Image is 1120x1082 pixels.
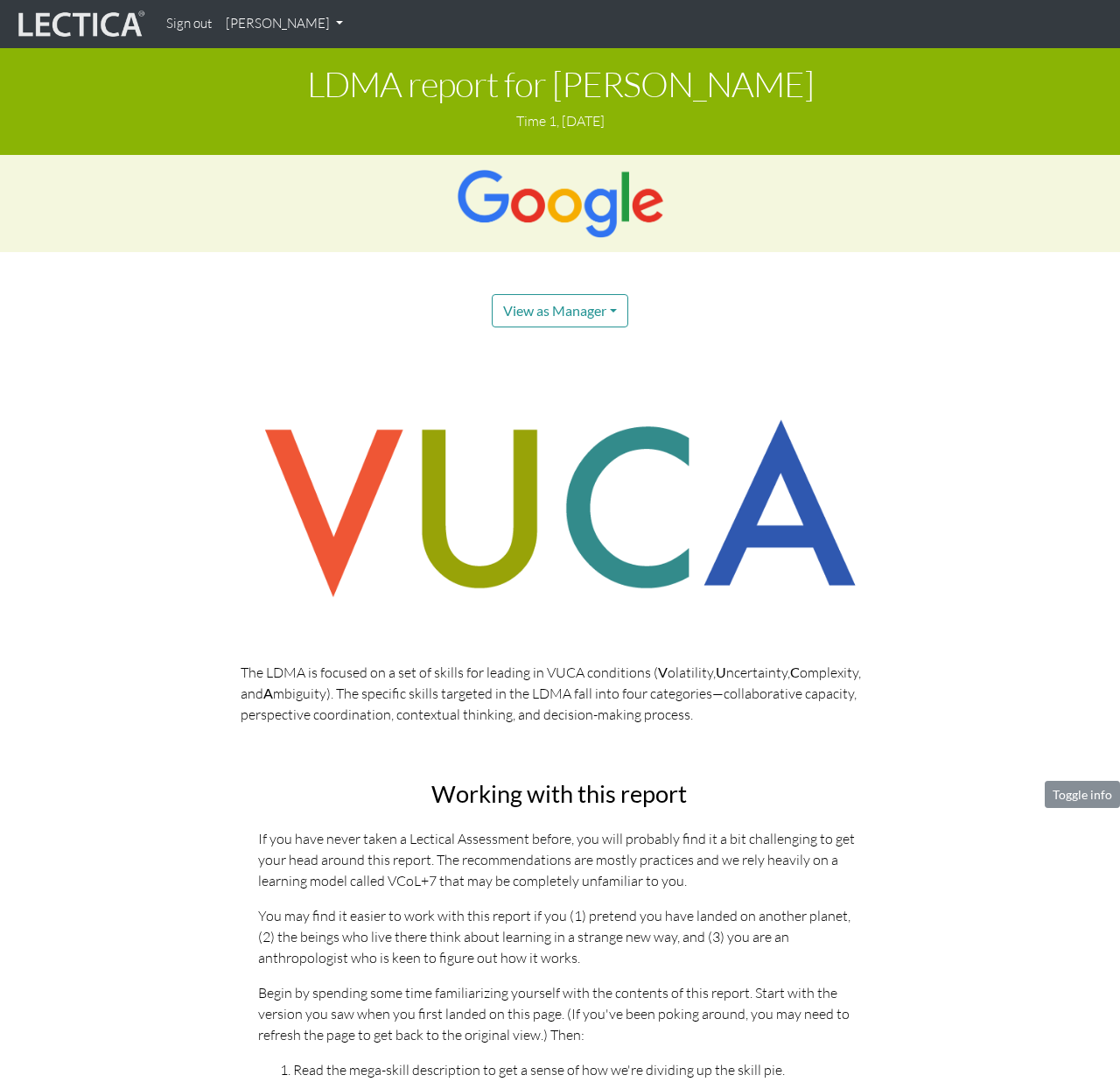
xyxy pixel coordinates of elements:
p: Time 1, [DATE] [13,110,1107,131]
p: The LDMA is focused on a set of skills for leading in VUCA conditions ( olatility, ncertainty, om... [241,662,879,725]
p: If you have never taken a Lectical Assessment before, you will probably find it a bit challenging... [258,828,861,891]
h1: LDMA report for [PERSON_NAME] [13,65,1107,103]
img: lecticalive [14,8,145,41]
button: Toggle info [1045,781,1120,808]
p: Begin by spending some time familiarizing yourself with the contents of this report. Start with t... [258,982,861,1045]
a: [PERSON_NAME] [219,7,350,41]
button: View as Manager [492,294,628,327]
img: Google Logo [456,169,664,238]
strong: V [658,664,668,680]
img: vuca skills [241,397,879,620]
p: You may find it easier to work with this report if you (1) pretend you have landed on another pla... [258,905,861,968]
a: Sign out [159,7,219,41]
strong: A [263,685,273,701]
strong: C [790,664,800,680]
h2: Working with this report [258,781,861,807]
li: Read the mega-skill description to get a sense of how we're dividing up the skill pie. [293,1059,861,1080]
strong: U [716,664,726,680]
